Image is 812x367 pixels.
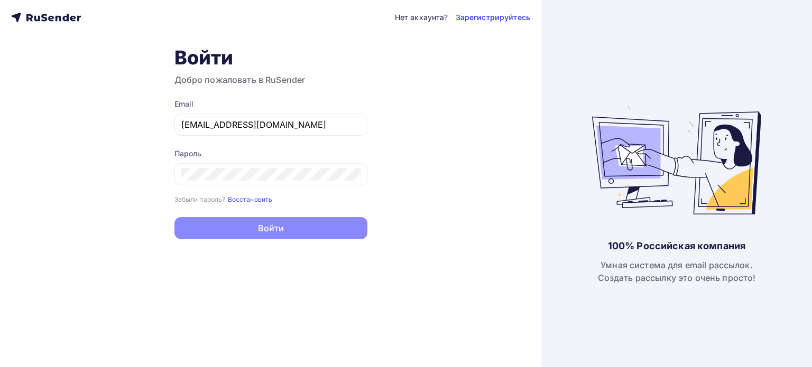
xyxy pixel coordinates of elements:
div: Умная система для email рассылок. Создать рассылку это очень просто! [598,259,756,284]
a: Восстановить [228,194,273,203]
div: Пароль [174,148,367,159]
h1: Войти [174,46,367,69]
input: Укажите свой email [181,118,361,131]
h3: Добро пожаловать в RuSender [174,73,367,86]
div: 100% Российская компания [608,240,745,252]
div: Нет аккаунта? [395,12,448,23]
a: Зарегистрируйтесь [456,12,530,23]
button: Войти [174,217,367,239]
small: Восстановить [228,195,273,203]
small: Забыли пароль? [174,195,226,203]
div: Email [174,99,367,109]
